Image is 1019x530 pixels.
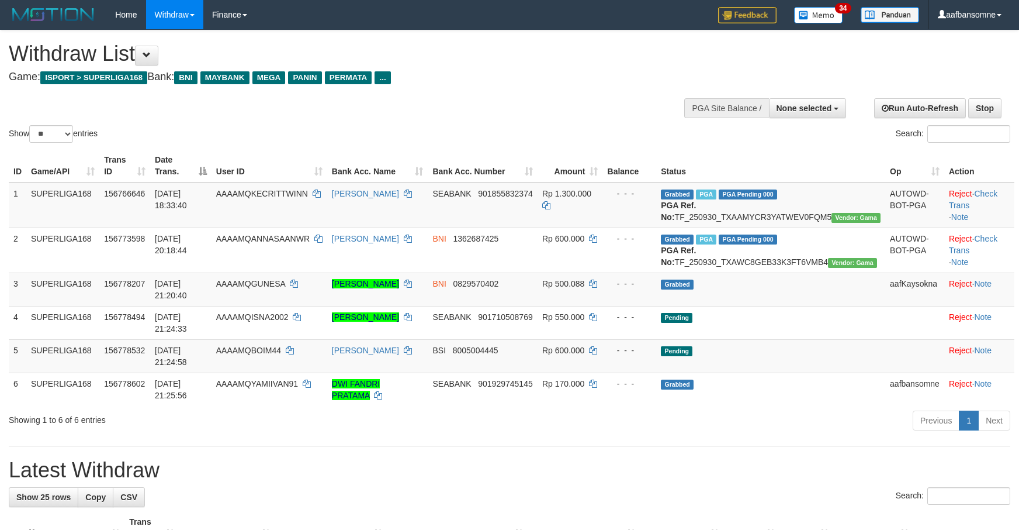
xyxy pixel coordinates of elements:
[9,373,26,406] td: 6
[542,279,584,288] span: Rp 500.088
[661,280,694,290] span: Grabbed
[607,378,651,390] div: - - -
[26,273,99,306] td: SUPERLIGA168
[40,71,147,84] span: ISPORT > SUPERLIGA168
[661,246,696,267] b: PGA Ref. No:
[26,149,99,183] th: Game/API: activate to sort column ascending
[174,71,197,84] span: BNI
[661,313,692,323] span: Pending
[949,279,972,288] a: Reject
[661,190,694,199] span: Grabbed
[974,346,992,355] a: Note
[661,201,696,222] b: PGA Ref. No:
[216,312,289,322] span: AAAAMQISNA2002
[661,235,694,245] span: Grabbed
[828,258,877,268] span: Vendor URL: https://trx31.1velocity.biz
[104,234,145,243] span: 156773598
[478,189,532,198] span: Copy 901855832374 to clipboard
[288,71,321,84] span: PANIN
[944,228,1014,273] td: · ·
[29,125,73,143] select: Showentries
[542,379,584,388] span: Rp 170.000
[949,379,972,388] a: Reject
[104,312,145,322] span: 156778494
[216,379,298,388] span: AAAAMQYAMIIVAN91
[150,149,212,183] th: Date Trans.: activate to sort column descending
[155,279,187,300] span: [DATE] 21:20:40
[332,234,399,243] a: [PERSON_NAME]
[944,273,1014,306] td: ·
[896,487,1010,505] label: Search:
[978,411,1010,431] a: Next
[9,183,26,228] td: 1
[684,98,768,118] div: PGA Site Balance /
[944,339,1014,373] td: ·
[104,279,145,288] span: 156778207
[951,257,969,267] a: Note
[428,149,538,183] th: Bank Acc. Number: activate to sort column ascending
[607,233,651,245] div: - - -
[661,346,692,356] span: Pending
[944,183,1014,228] td: · ·
[332,279,399,288] a: [PERSON_NAME]
[927,125,1010,143] input: Search:
[949,346,972,355] a: Reject
[26,183,99,228] td: SUPERLIGA168
[432,189,471,198] span: SEABANK
[769,98,847,118] button: None selected
[656,228,885,273] td: TF_250930_TXAWC8GEB33K3FT6VMB4
[26,306,99,339] td: SUPERLIGA168
[719,235,777,245] span: PGA Pending
[542,312,584,322] span: Rp 550.000
[9,273,26,306] td: 3
[885,273,944,306] td: aafKaysokna
[478,379,532,388] span: Copy 901929745145 to clipboard
[696,235,716,245] span: Marked by aafsoycanthlai
[453,346,498,355] span: Copy 8005004445 to clipboard
[155,234,187,255] span: [DATE] 20:18:44
[913,411,959,431] a: Previous
[607,188,651,199] div: - - -
[885,149,944,183] th: Op: activate to sort column ascending
[9,125,98,143] label: Show entries
[104,189,145,198] span: 156766646
[432,234,446,243] span: BNI
[538,149,602,183] th: Amount: activate to sort column ascending
[216,279,285,288] span: AAAAMQGUNESA
[974,279,992,288] a: Note
[885,228,944,273] td: AUTOWD-BOT-PGA
[542,189,591,198] span: Rp 1.300.000
[155,312,187,333] span: [DATE] 21:24:33
[949,234,997,255] a: Check Trans
[831,213,881,223] span: Vendor URL: https://trx31.1velocity.biz
[453,279,498,288] span: Copy 0829570402 to clipboard
[216,346,281,355] span: AAAAMQBOIM44
[332,346,399,355] a: [PERSON_NAME]
[99,149,150,183] th: Trans ID: activate to sort column ascending
[885,373,944,406] td: aafbansomne
[104,379,145,388] span: 156778602
[155,189,187,210] span: [DATE] 18:33:40
[949,234,972,243] a: Reject
[9,42,668,66] h1: Withdraw List
[974,379,992,388] a: Note
[155,346,187,367] span: [DATE] 21:24:58
[200,71,249,84] span: MAYBANK
[602,149,656,183] th: Balance
[542,234,584,243] span: Rp 600.000
[874,98,966,118] a: Run Auto-Refresh
[26,339,99,373] td: SUPERLIGA168
[375,71,390,84] span: ...
[951,212,969,222] a: Note
[9,71,668,83] h4: Game: Bank:
[16,493,71,502] span: Show 25 rows
[656,183,885,228] td: TF_250930_TXAAMYCR3YATWEV0FQM5
[607,311,651,323] div: - - -
[216,234,310,243] span: AAAAMQANNASAANWR
[85,493,106,502] span: Copy
[432,379,471,388] span: SEABANK
[949,312,972,322] a: Reject
[968,98,1001,118] a: Stop
[896,125,1010,143] label: Search:
[212,149,327,183] th: User ID: activate to sort column ascending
